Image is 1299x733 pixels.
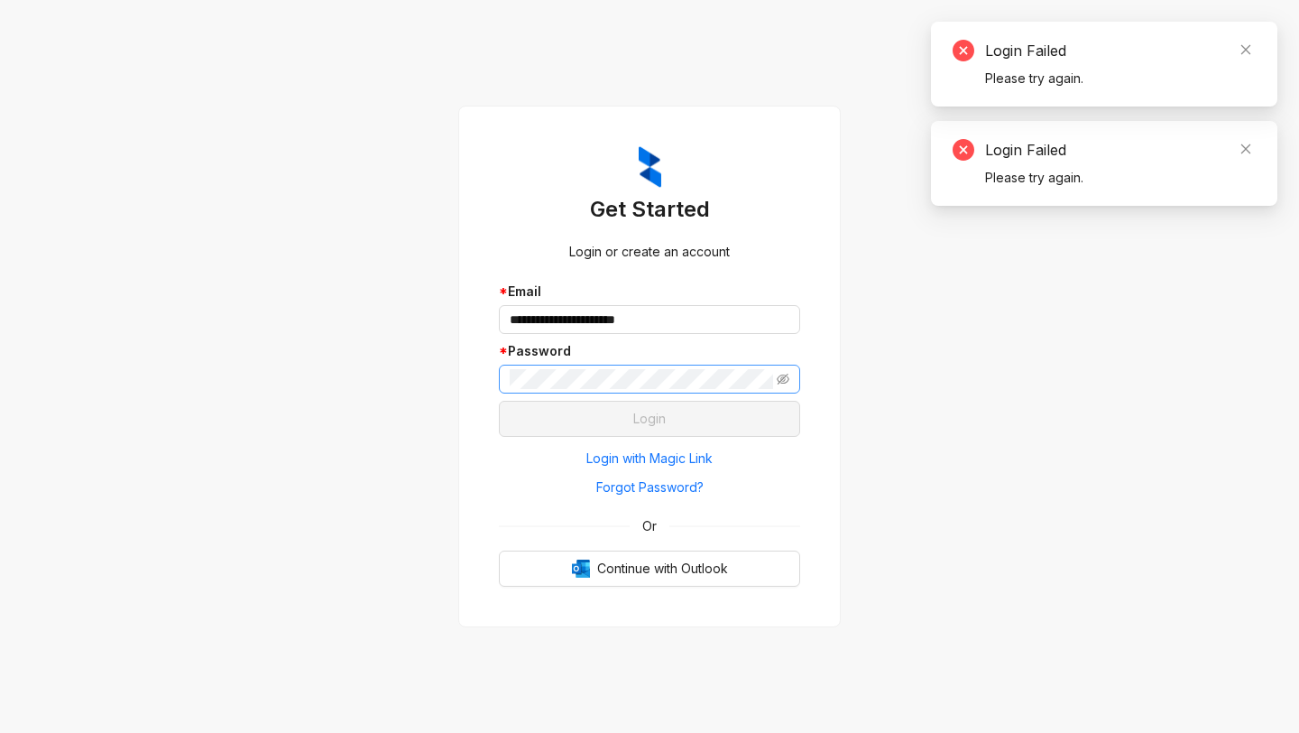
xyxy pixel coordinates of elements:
a: Close [1236,40,1256,60]
h3: Get Started [499,195,800,224]
div: Please try again. [985,168,1256,188]
div: Login Failed [985,139,1256,161]
a: Close [1236,139,1256,159]
span: Forgot Password? [596,478,704,497]
span: close-circle [953,139,974,161]
span: close [1239,43,1252,56]
span: close-circle [953,40,974,61]
button: Login with Magic Link [499,444,800,473]
span: Login with Magic Link [586,449,713,469]
div: Login Failed [985,40,1256,61]
button: Login [499,401,800,437]
div: Please try again. [985,69,1256,88]
img: ZumaIcon [639,146,661,188]
button: Forgot Password? [499,473,800,502]
span: Continue with Outlook [597,559,728,579]
span: close [1239,143,1252,155]
span: eye-invisible [777,373,789,385]
div: Login or create an account [499,242,800,262]
span: Or [630,516,669,536]
div: Password [499,341,800,361]
button: OutlookContinue with Outlook [499,551,800,587]
img: Outlook [572,560,590,578]
div: Email [499,282,800,302]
